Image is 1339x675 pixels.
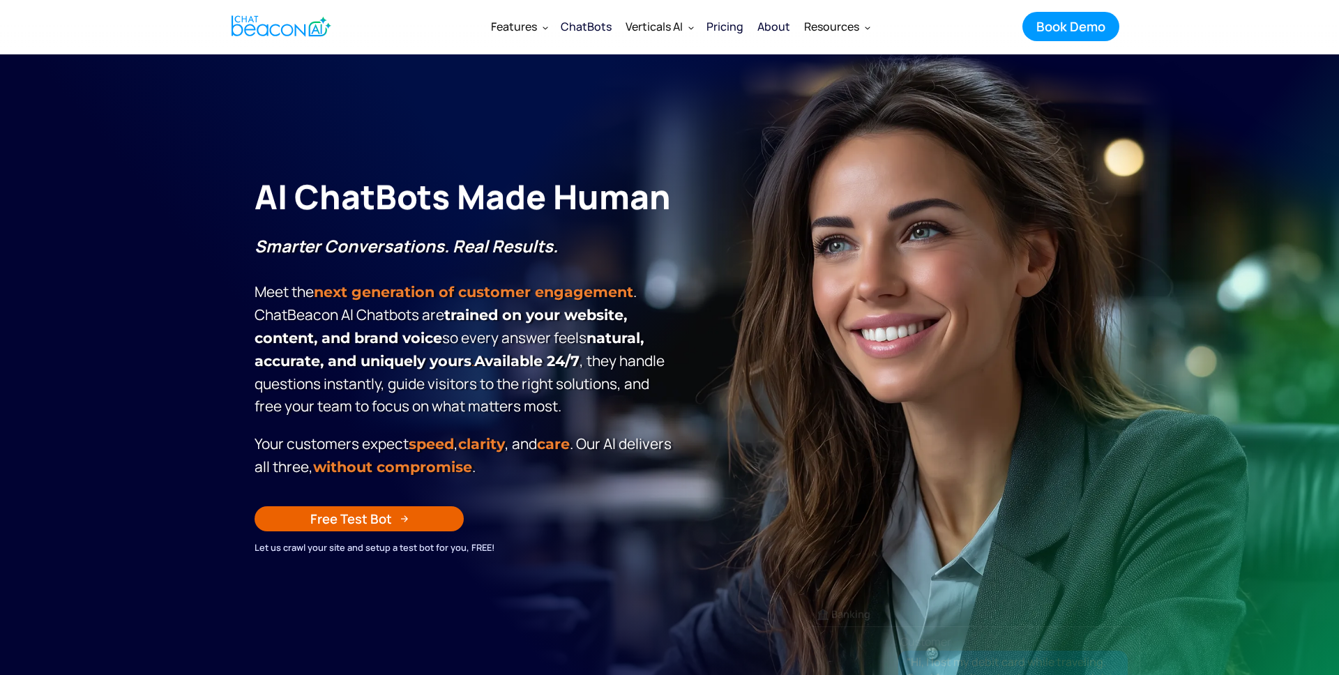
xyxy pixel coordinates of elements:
[1022,12,1119,41] a: Book Demo
[699,8,750,45] a: Pricing
[750,8,797,45] a: About
[626,17,683,36] div: Verticals AI
[255,506,464,531] a: Free Test Bot
[619,10,699,43] div: Verticals AI
[803,605,1140,624] div: 🏦 Banking
[757,17,790,36] div: About
[706,17,743,36] div: Pricing
[804,17,859,36] div: Resources
[313,458,472,476] span: without compromise
[255,234,558,257] strong: Smarter Conversations. Real Results.
[474,352,580,370] strong: Available 24/7
[314,283,633,301] strong: next generation of customer engagement
[255,432,676,478] p: Your customers expect , , and . Our Al delivers all three, .
[543,24,548,30] img: Dropdown
[688,24,694,30] img: Dropdown
[537,435,570,453] span: care
[255,174,676,219] h1: AI ChatBots Made Human
[255,540,676,555] div: Let us crawl your site and setup a test bot for you, FREE!
[484,10,554,43] div: Features
[554,8,619,45] a: ChatBots
[255,235,676,417] p: Meet the . ChatBeacon Al Chatbots are so every answer feels , they handle questions instantly, gu...
[409,435,454,453] strong: speed
[865,24,870,30] img: Dropdown
[458,435,505,453] span: clarity
[797,10,876,43] div: Resources
[1036,17,1105,36] div: Book Demo
[561,17,612,36] div: ChatBots
[310,510,392,528] div: Free Test Bot
[491,17,537,36] div: Features
[220,9,339,43] a: home
[400,515,409,523] img: Arrow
